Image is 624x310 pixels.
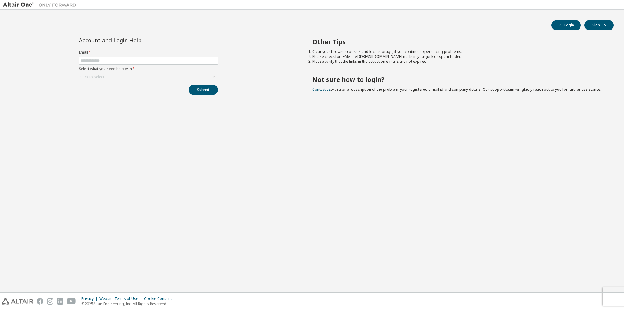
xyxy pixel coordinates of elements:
[312,87,331,92] a: Contact us
[67,298,76,305] img: youtube.svg
[37,298,43,305] img: facebook.svg
[47,298,53,305] img: instagram.svg
[584,20,614,30] button: Sign Up
[551,20,581,30] button: Login
[80,75,104,79] div: Click to select
[81,301,175,306] p: © 2025 Altair Engineering, Inc. All Rights Reserved.
[79,50,218,55] label: Email
[2,298,33,305] img: altair_logo.svg
[99,296,144,301] div: Website Terms of Use
[79,66,218,71] label: Select what you need help with
[312,38,603,46] h2: Other Tips
[189,85,218,95] button: Submit
[312,49,603,54] li: Clear your browser cookies and local storage, if you continue experiencing problems.
[57,298,63,305] img: linkedin.svg
[312,54,603,59] li: Please check for [EMAIL_ADDRESS][DOMAIN_NAME] mails in your junk or spam folder.
[81,296,99,301] div: Privacy
[312,87,601,92] span: with a brief description of the problem, your registered e-mail id and company details. Our suppo...
[3,2,79,8] img: Altair One
[144,296,175,301] div: Cookie Consent
[312,76,603,83] h2: Not sure how to login?
[312,59,603,64] li: Please verify that the links in the activation e-mails are not expired.
[79,38,190,43] div: Account and Login Help
[79,73,218,81] div: Click to select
